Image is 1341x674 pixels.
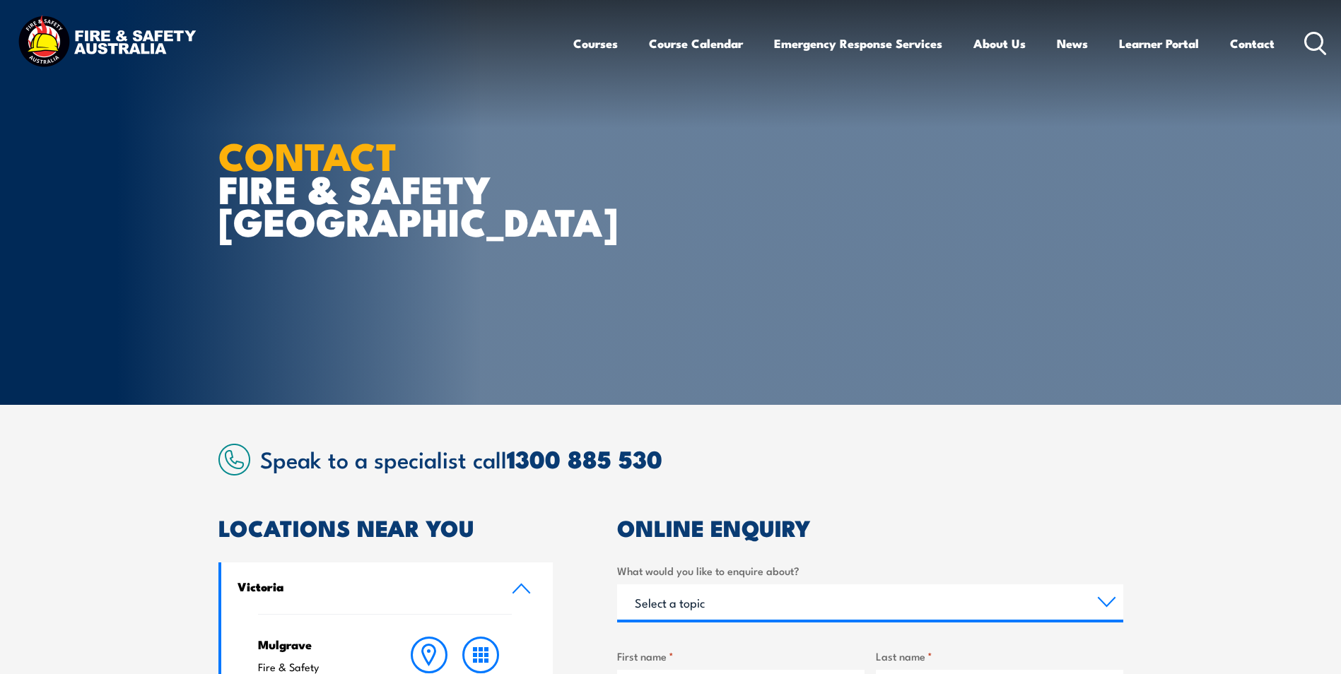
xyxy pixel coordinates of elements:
[1230,25,1275,62] a: Contact
[573,25,618,62] a: Courses
[238,579,491,594] h4: Victoria
[1119,25,1199,62] a: Learner Portal
[1057,25,1088,62] a: News
[218,125,397,184] strong: CONTACT
[258,637,376,652] h4: Mulgrave
[876,648,1123,664] label: Last name
[221,562,554,614] a: Victoria
[260,446,1123,471] h2: Speak to a specialist call
[218,517,554,537] h2: LOCATIONS NEAR YOU
[218,138,568,237] h1: FIRE & SAFETY [GEOGRAPHIC_DATA]
[617,517,1123,537] h2: ONLINE ENQUIRY
[649,25,743,62] a: Course Calendar
[617,562,1123,579] label: What would you like to enquire about?
[774,25,942,62] a: Emergency Response Services
[507,439,662,477] a: 1300 885 530
[973,25,1026,62] a: About Us
[617,648,865,664] label: First name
